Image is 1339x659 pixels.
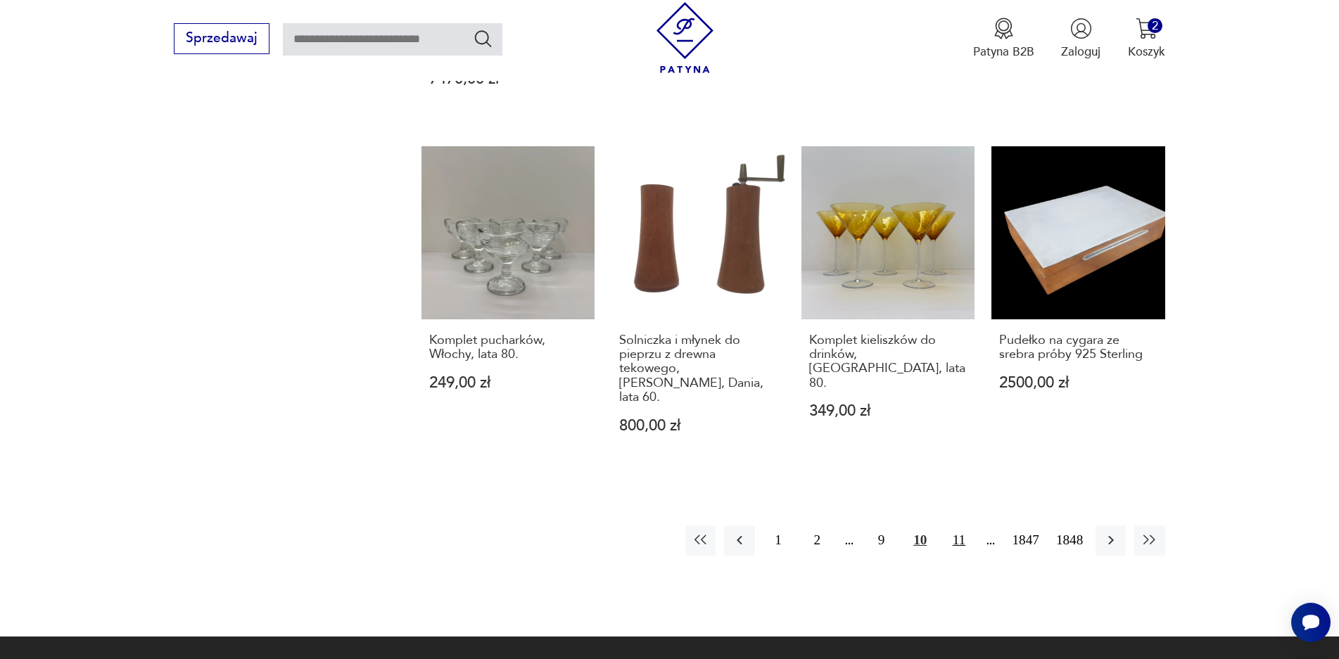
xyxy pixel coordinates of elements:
[809,333,967,391] h3: Komplet kieliszków do drinków, [GEOGRAPHIC_DATA], lata 80.
[1291,603,1331,642] iframe: Smartsupp widget button
[991,146,1165,466] a: Pudełko na cygara ze srebra próby 925 SterlingPudełko na cygara ze srebra próby 925 Sterling2500,...
[429,72,588,87] p: 7470,00 zł
[993,18,1015,39] img: Ikona medalu
[999,376,1157,390] p: 2500,00 zł
[429,376,588,390] p: 249,00 zł
[866,525,896,556] button: 9
[619,333,778,405] h3: Solniczka i młynek do pieprzu z drewna tekowego, [PERSON_NAME], Dania, lata 60.
[1008,525,1043,556] button: 1847
[801,146,975,466] a: Komplet kieliszków do drinków, Niemcy, lata 80.Komplet kieliszków do drinków, [GEOGRAPHIC_DATA], ...
[1148,18,1162,33] div: 2
[973,44,1034,60] p: Patyna B2B
[1052,525,1087,556] button: 1848
[619,418,778,433] p: 800,00 zł
[809,404,967,418] p: 349,00 zł
[999,333,1157,362] h3: Pudełko na cygara ze srebra próby 925 Sterling
[1136,18,1157,39] img: Ikona koszyka
[649,2,721,73] img: Patyna - sklep z meblami i dekoracjami vintage
[1061,18,1100,60] button: Zaloguj
[174,34,269,45] a: Sprzedawaj
[1061,44,1100,60] p: Zaloguj
[763,525,794,556] button: 1
[1128,18,1165,60] button: 2Koszyk
[1128,44,1165,60] p: Koszyk
[973,18,1034,60] button: Patyna B2B
[802,525,832,556] button: 2
[973,18,1034,60] a: Ikona medaluPatyna B2B
[944,525,974,556] button: 11
[611,146,785,466] a: Solniczka i młynek do pieprzu z drewna tekowego, Laurids Lonborg, Dania, lata 60.Solniczka i młyn...
[421,146,595,466] a: Komplet pucharków, Włochy, lata 80.Komplet pucharków, Włochy, lata 80.249,00 zł
[1070,18,1092,39] img: Ikonka użytkownika
[429,333,588,362] h3: Komplet pucharków, Włochy, lata 80.
[174,23,269,54] button: Sprzedawaj
[905,525,935,556] button: 10
[473,28,493,49] button: Szukaj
